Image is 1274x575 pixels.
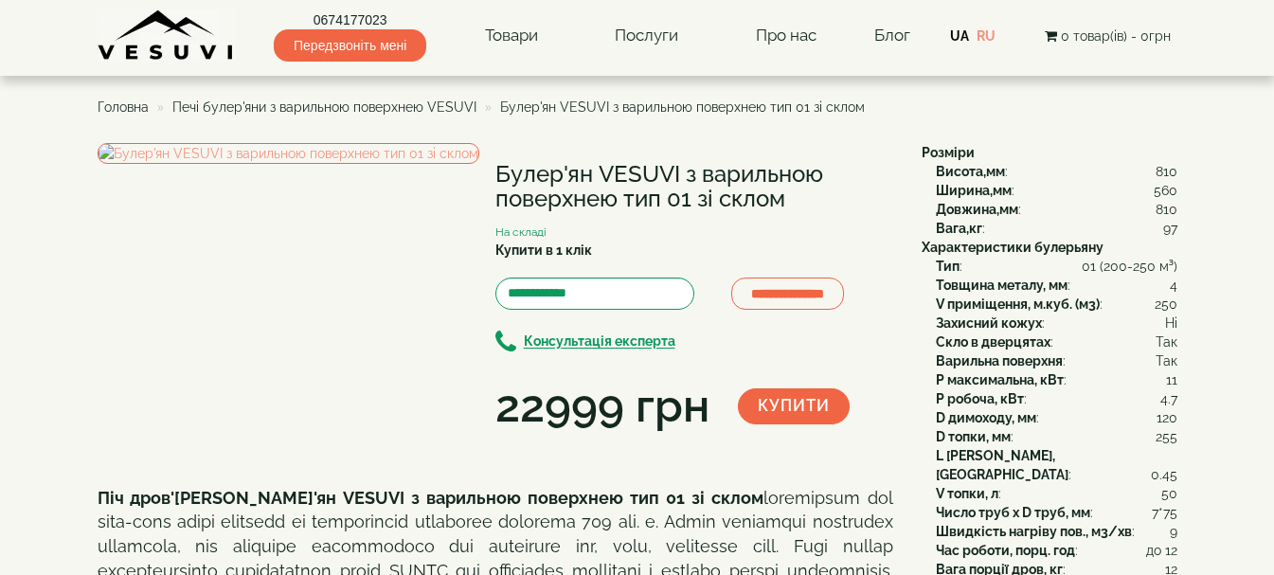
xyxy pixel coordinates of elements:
span: 810 [1156,162,1177,181]
div: : [936,181,1177,200]
div: 22999 грн [495,374,709,439]
div: : [936,257,1177,276]
b: V топки, л [936,486,998,501]
b: Час роботи, порц. год [936,543,1075,558]
span: Булер'ян VESUVI з варильною поверхнею тип 01 зі склом [500,99,865,115]
span: 120 [1157,408,1177,427]
span: 11 [1166,370,1177,389]
a: Блог [874,26,910,45]
button: Купити [738,388,850,424]
button: 0 товар(ів) - 0грн [1039,26,1176,46]
b: Розміри [922,145,975,160]
div: : [936,484,1177,503]
a: Послуги [596,14,697,58]
span: Ні [1165,314,1177,332]
span: 0 товар(ів) - 0грн [1061,28,1171,44]
a: Товари [466,14,557,58]
a: Головна [98,99,149,115]
div: : [936,332,1177,351]
span: 9 [1170,522,1177,541]
label: Купити в 1 клік [495,241,592,260]
div: : [936,351,1177,370]
a: 0674177023 [274,10,426,29]
b: Тип [936,259,960,274]
div: : [936,200,1177,219]
div: : [936,503,1177,522]
div: : [936,370,1177,389]
a: Печі булер'яни з варильною поверхнею VESUVI [172,99,476,115]
b: L [PERSON_NAME], [GEOGRAPHIC_DATA] [936,448,1068,482]
span: Так [1156,332,1177,351]
b: P максимальна, кВт [936,372,1064,387]
b: Скло в дверцятах [936,334,1050,350]
img: content [98,9,235,62]
span: 250 [1155,295,1177,314]
small: На складі [495,225,547,239]
img: Булер'ян VESUVI з варильною поверхнею тип 01 зі склом [98,143,479,164]
div: : [936,522,1177,541]
span: Передзвоніть мені [274,29,426,62]
span: 4 [1170,276,1177,295]
b: Характеристики булерьяну [922,240,1104,255]
b: Ширина,мм [936,183,1012,198]
span: 50 [1161,484,1177,503]
b: Висота,мм [936,164,1005,179]
a: Про нас [737,14,835,58]
span: 4.7 [1160,389,1177,408]
b: Число труб x D труб, мм [936,505,1090,520]
h1: Булер'ян VESUVI з варильною поверхнею тип 01 зі склом [495,162,893,212]
div: : [936,219,1177,238]
div: : [936,408,1177,427]
div: : [936,162,1177,181]
b: P робоча, кВт [936,391,1024,406]
a: RU [977,28,996,44]
span: 0.45 [1151,465,1177,484]
div: : [936,427,1177,446]
b: D топки, мм [936,429,1011,444]
b: Товщина металу, мм [936,278,1068,293]
b: Піч дров'[PERSON_NAME]'ян VESUVI з варильною поверхнею тип 01 зі склом [98,488,763,508]
div: : [936,314,1177,332]
a: UA [950,28,969,44]
b: Варильна поверхня [936,353,1063,368]
div: : [936,541,1177,560]
span: 255 [1156,427,1177,446]
div: : [936,295,1177,314]
span: 810 [1156,200,1177,219]
span: 560 [1154,181,1177,200]
b: Консультація експерта [524,334,675,350]
span: до 12 [1146,541,1177,560]
div: : [936,389,1177,408]
span: 01 (200-250 м³) [1082,257,1177,276]
b: Захисний кожух [936,315,1042,331]
span: Так [1156,351,1177,370]
span: 97 [1163,219,1177,238]
b: Довжина,мм [936,202,1018,217]
b: Вага,кг [936,221,982,236]
b: D димоходу, мм [936,410,1036,425]
b: Швидкість нагріву пов., м3/хв [936,524,1132,539]
div: : [936,446,1177,484]
div: : [936,276,1177,295]
b: V приміщення, м.куб. (м3) [936,296,1100,312]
